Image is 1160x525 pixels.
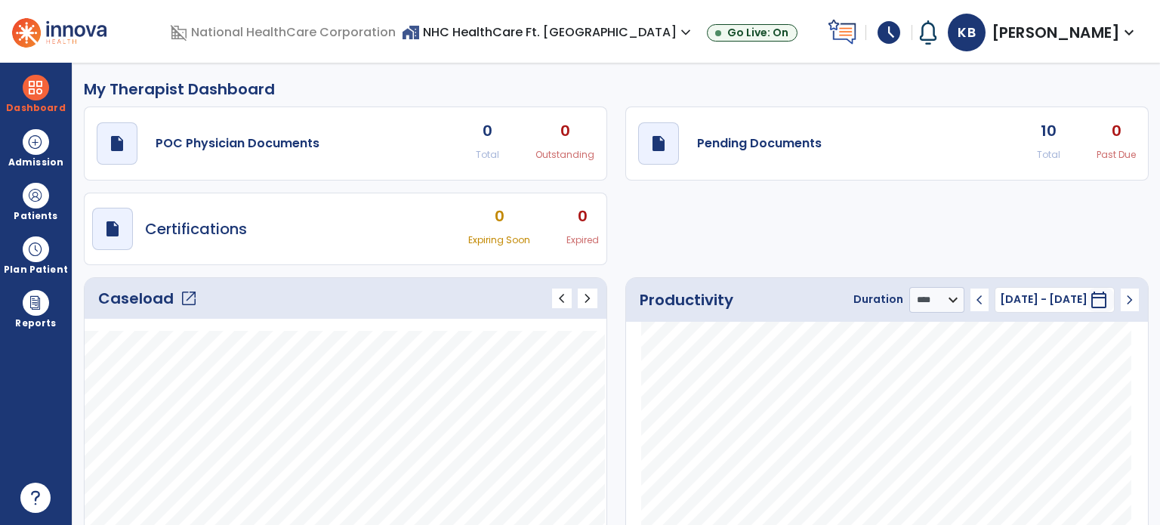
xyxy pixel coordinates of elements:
[476,119,499,142] h5: 0
[402,23,420,42] span: home_work
[468,233,530,247] h5: Expiring Soon
[145,218,247,240] span: Certifications
[1037,148,1060,162] h5: Total
[865,14,912,51] button: schedule
[6,103,65,113] span: Dashboard
[476,148,499,162] h5: Total
[535,148,594,162] h5: Outstanding
[108,134,126,153] span: draft
[578,289,597,307] span: chevron_right
[640,289,733,311] p: Productivity
[552,289,572,308] button: chevron_left
[875,19,902,46] span: schedule
[853,292,903,307] label: Duration
[566,233,599,247] h5: Expired
[1000,292,1087,307] label: [DATE] - [DATE]
[468,205,530,227] h5: 0
[8,158,63,167] span: Admission
[14,212,57,221] span: Patients
[828,19,858,45] img: Icon Feedback
[916,20,940,45] img: bell.svg
[578,289,597,308] button: chevron_right
[4,265,68,274] span: Plan Patient
[535,119,594,142] h5: 0
[180,289,198,307] span: open_in_new
[948,14,986,51] h7: KB
[1097,148,1136,162] h5: Past Due
[1120,23,1138,42] span: expand_more
[697,134,822,153] span: Pending Documents
[1037,119,1060,142] h5: 10
[15,319,56,328] span: Reports
[947,8,1139,57] button: KB[PERSON_NAME]expand_more
[992,21,1120,44] h7: [PERSON_NAME]
[103,220,122,238] span: draft
[98,287,198,310] p: Caseload
[649,134,668,153] span: draft
[402,23,695,41] span: NHC HealthCare Ft. [GEOGRAPHIC_DATA]
[566,205,599,227] h5: 0
[12,14,106,47] img: logo.svg
[1097,119,1136,142] h5: 0
[970,291,989,309] span: chevron_left
[84,78,275,100] h6: My Therapist Dashboard
[1090,291,1108,309] i: calendar_today
[1121,291,1139,309] span: chevron_right
[553,289,571,307] span: chevron_left
[677,23,695,42] span: expand_more
[156,134,319,153] span: POC Physician Documents
[84,78,1149,100] app-go-back: My Therapist Dashboard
